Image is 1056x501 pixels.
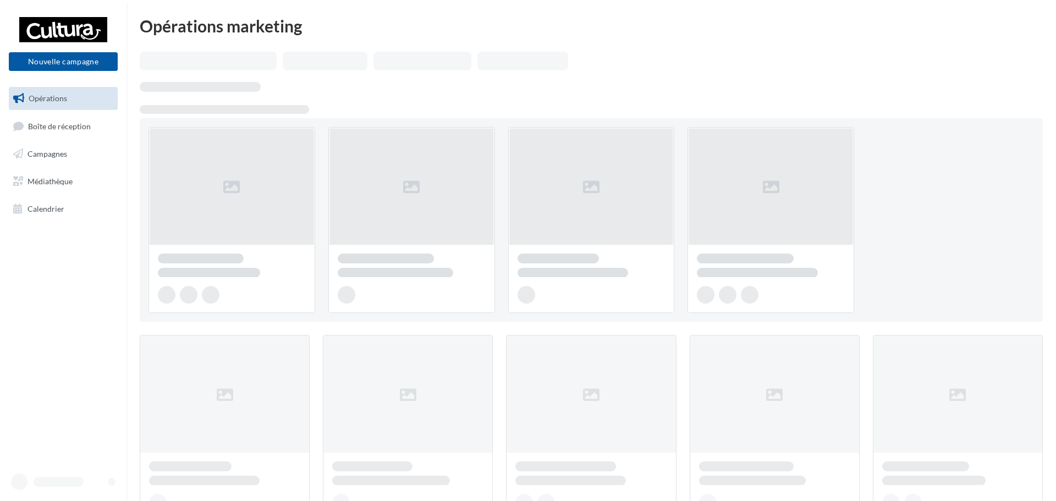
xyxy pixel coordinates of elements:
span: Calendrier [28,203,64,213]
a: Opérations [7,87,120,110]
span: Campagnes [28,149,67,158]
a: Calendrier [7,197,120,221]
a: Boîte de réception [7,114,120,138]
span: Boîte de réception [28,121,91,130]
span: Opérations [29,93,67,103]
div: Opérations marketing [140,18,1043,34]
span: Médiathèque [28,177,73,186]
button: Nouvelle campagne [9,52,118,71]
a: Campagnes [7,142,120,166]
a: Médiathèque [7,170,120,193]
